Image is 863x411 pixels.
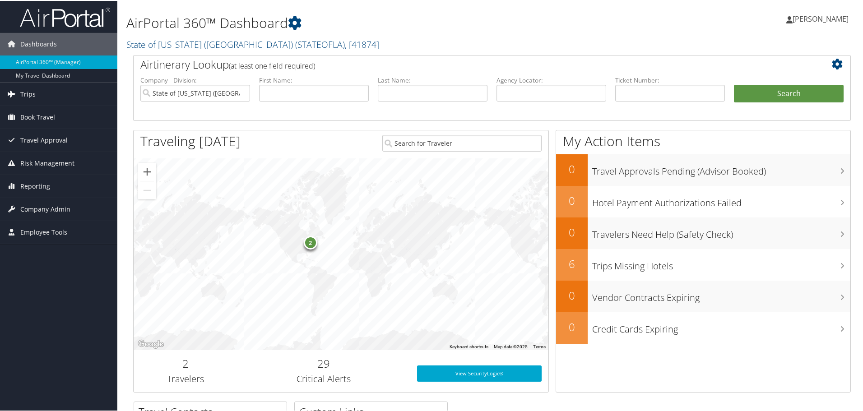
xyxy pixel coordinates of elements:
[592,160,850,177] h3: Travel Approvals Pending (Advisor Booked)
[556,255,588,271] h2: 6
[295,37,345,50] span: ( STATEOFLA )
[20,6,110,27] img: airportal-logo.png
[126,13,614,32] h1: AirPortal 360™ Dashboard
[496,75,606,84] label: Agency Locator:
[592,254,850,272] h3: Trips Missing Hotels
[556,287,588,302] h2: 0
[20,128,68,151] span: Travel Approval
[244,372,404,384] h3: Critical Alerts
[345,37,379,50] span: , [ 41874 ]
[533,343,546,348] a: Terms (opens in new tab)
[556,319,588,334] h2: 0
[20,32,57,55] span: Dashboards
[494,343,528,348] span: Map data ©2025
[140,56,784,71] h2: Airtinerary Lookup
[556,224,588,239] h2: 0
[556,192,588,208] h2: 0
[20,174,50,197] span: Reporting
[20,220,67,243] span: Employee Tools
[556,280,850,311] a: 0Vendor Contracts Expiring
[259,75,369,84] label: First Name:
[556,131,850,150] h1: My Action Items
[229,60,315,70] span: (at least one field required)
[556,153,850,185] a: 0Travel Approvals Pending (Advisor Booked)
[378,75,487,84] label: Last Name:
[592,318,850,335] h3: Credit Cards Expiring
[382,134,542,151] input: Search for Traveler
[556,217,850,248] a: 0Travelers Need Help (Safety Check)
[140,75,250,84] label: Company - Division:
[20,82,36,105] span: Trips
[20,197,70,220] span: Company Admin
[138,180,156,199] button: Zoom out
[450,343,488,349] button: Keyboard shortcuts
[592,191,850,208] h3: Hotel Payment Authorizations Failed
[556,311,850,343] a: 0Credit Cards Expiring
[556,161,588,176] h2: 0
[303,235,317,249] div: 2
[793,13,849,23] span: [PERSON_NAME]
[140,355,231,370] h2: 2
[734,84,844,102] button: Search
[20,105,55,128] span: Book Travel
[592,223,850,240] h3: Travelers Need Help (Safety Check)
[126,37,379,50] a: State of [US_STATE] ([GEOGRAPHIC_DATA])
[556,248,850,280] a: 6Trips Missing Hotels
[417,365,542,381] a: View SecurityLogic®
[615,75,725,84] label: Ticket Number:
[136,337,166,349] a: Open this area in Google Maps (opens a new window)
[244,355,404,370] h2: 29
[592,286,850,303] h3: Vendor Contracts Expiring
[140,372,231,384] h3: Travelers
[786,5,858,32] a: [PERSON_NAME]
[556,185,850,217] a: 0Hotel Payment Authorizations Failed
[20,151,74,174] span: Risk Management
[136,337,166,349] img: Google
[138,162,156,180] button: Zoom in
[140,131,241,150] h1: Traveling [DATE]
